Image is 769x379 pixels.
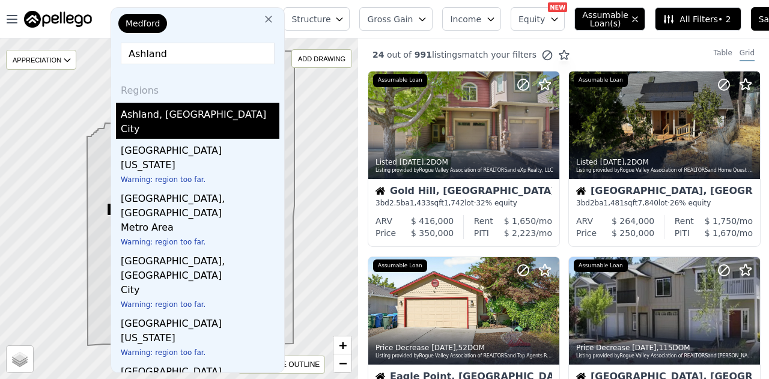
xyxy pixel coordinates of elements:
[121,187,279,220] div: [GEOGRAPHIC_DATA], [GEOGRAPHIC_DATA]
[333,336,351,354] a: Zoom in
[714,48,732,61] div: Table
[333,354,351,372] a: Zoom out
[663,13,731,25] span: All Filters • 2
[339,356,347,371] span: −
[576,343,754,353] div: Price Decrease , 115 DOM
[375,227,396,239] div: Price
[518,13,545,25] span: Equity
[612,216,654,226] span: $ 264,000
[373,259,427,273] div: Assumable Loan
[121,237,279,249] div: Warning: region too far.
[637,199,658,207] span: 7,840
[632,344,657,352] time: 2025-08-21 22:00
[411,216,454,226] span: $ 416,000
[474,227,489,239] div: PITI
[450,13,481,25] span: Income
[372,50,384,59] span: 24
[511,7,565,31] button: Equity
[576,186,586,196] img: House
[367,13,413,25] span: Gross Gain
[410,199,430,207] span: 1,433
[576,227,597,239] div: Price
[675,227,690,239] div: PITI
[255,359,320,370] div: REMOVE OUTLINE
[121,122,279,139] div: City
[107,203,144,216] span: $350K
[121,220,279,237] div: Metro Area
[400,158,424,166] time: 2025-08-23 05:51
[126,17,160,29] span: Medford
[116,74,279,103] div: Regions
[375,167,553,174] div: Listing provided by Rogue Valley Association of REALTORS and eXp Realty, LLC
[705,216,737,226] span: $ 1,750
[705,228,737,238] span: $ 1,670
[292,50,351,67] div: ADD DRAWING
[375,215,392,227] div: ARV
[358,49,570,61] div: out of listings
[121,249,279,283] div: [GEOGRAPHIC_DATA], [GEOGRAPHIC_DATA]
[604,199,624,207] span: 1,481
[444,199,464,207] span: 1,742
[504,228,536,238] span: $ 2,223
[431,344,456,352] time: 2025-08-22 09:28
[740,48,755,61] div: Grid
[373,74,427,87] div: Assumable Loan
[576,198,753,208] div: 3 bd 2 ba sqft lot · 26% equity
[121,139,279,158] div: [GEOGRAPHIC_DATA]
[576,186,753,198] div: [GEOGRAPHIC_DATA], [GEOGRAPHIC_DATA]
[493,215,552,227] div: /mo
[504,216,536,226] span: $ 1,650
[694,215,753,227] div: /mo
[612,228,654,238] span: $ 250,000
[121,175,279,187] div: Warning: region too far.
[375,198,552,208] div: 3 bd 2.5 ba sqft lot · 32% equity
[474,215,493,227] div: Rent
[412,50,432,59] span: 991
[375,343,553,353] div: Price Decrease , 52 DOM
[107,203,144,220] div: $350K
[574,259,628,273] div: Assumable Loan
[576,157,754,167] div: Listed , 2 DOM
[291,13,330,25] span: Structure
[375,157,553,167] div: Listed , 2 DOM
[121,103,279,122] div: Ashland, [GEOGRAPHIC_DATA]
[121,43,275,64] input: Enter another location
[24,11,92,28] img: Pellego
[576,353,754,360] div: Listing provided by Rogue Valley Association of REALTORS and [PERSON_NAME] Realty
[284,7,350,31] button: Structure
[442,7,501,31] button: Income
[574,74,628,87] div: Assumable Loan
[121,312,279,331] div: [GEOGRAPHIC_DATA]
[600,158,625,166] time: 2025-08-23 04:07
[548,2,567,12] div: NEW
[359,7,433,31] button: Gross Gain
[121,331,279,348] div: [US_STATE]
[675,215,694,227] div: Rent
[690,227,753,239] div: /mo
[375,186,385,196] img: House
[339,338,347,353] span: +
[368,71,559,247] a: Listed [DATE],2DOMListing provided byRogue Valley Association of REALTORSand eXp Realty, LLCAssum...
[375,186,552,198] div: Gold Hill, [GEOGRAPHIC_DATA]
[6,50,76,70] div: APPRECIATION
[375,353,553,360] div: Listing provided by Rogue Valley Association of REALTORS and Top Agents Real Estate Company
[121,348,279,360] div: Warning: region too far.
[655,7,741,31] button: All Filters• 2
[121,283,279,300] div: City
[568,71,759,247] a: Listed [DATE],2DOMListing provided byRogue Valley Association of REALTORSand Home Quest RealtyAss...
[121,158,279,175] div: [US_STATE]
[121,300,279,312] div: Warning: region too far.
[574,7,645,31] button: Assumable Loan(s)
[582,11,621,28] span: Assumable Loan(s)
[461,49,536,61] span: match your filters
[411,228,454,238] span: $ 350,000
[576,167,754,174] div: Listing provided by Rogue Valley Association of REALTORS and Home Quest Realty
[576,215,593,227] div: ARV
[489,227,552,239] div: /mo
[7,346,33,372] a: Layers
